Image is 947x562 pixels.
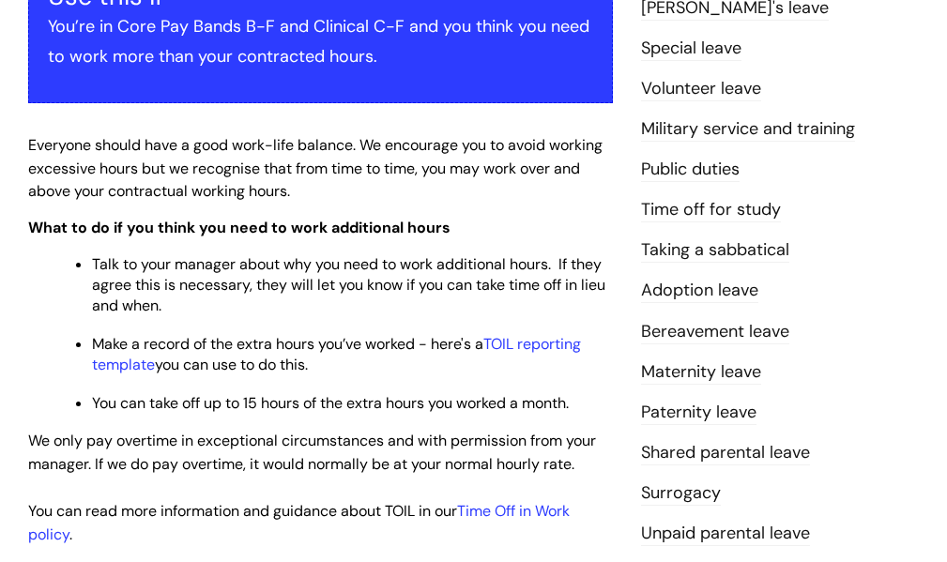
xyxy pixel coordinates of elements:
[641,238,789,263] a: Taking a sabbatical
[641,37,741,61] a: Special leave
[92,393,569,413] span: You can take off up to 15 hours of the extra hours you worked a month.
[92,334,581,374] a: TOIL reporting template
[641,320,789,344] a: Bereavement leave
[641,401,756,425] a: Paternity leave
[28,501,570,544] span: You can read more information and guidance about TOIL in our .
[92,334,581,374] span: Make a record of the extra hours you’ve worked - here's a you can use to do this.
[28,218,451,237] span: What to do if you think you need to work additional hours
[641,279,758,303] a: Adoption leave
[48,11,593,72] p: You’re in Core Pay Bands B-F and Clinical C-F and you think you need to work more than your contr...
[641,481,721,506] a: Surrogacy
[28,431,596,474] span: We only pay overtime in exceptional circumstances and with permission from your manager. If we do...
[641,360,761,385] a: Maternity leave
[92,254,605,315] span: Talk to your manager about why you need to work additional hours. If they agree this is necessary...
[641,198,781,222] a: Time off for study
[641,117,855,142] a: Military service and training
[28,135,603,202] span: Everyone should have a good work-life balance. We encourage you to avoid working excessive hours ...
[641,441,810,465] a: Shared parental leave
[641,522,810,546] a: Unpaid parental leave
[641,77,761,101] a: Volunteer leave
[641,158,740,182] a: Public duties
[28,501,570,544] a: Time Off in Work policy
